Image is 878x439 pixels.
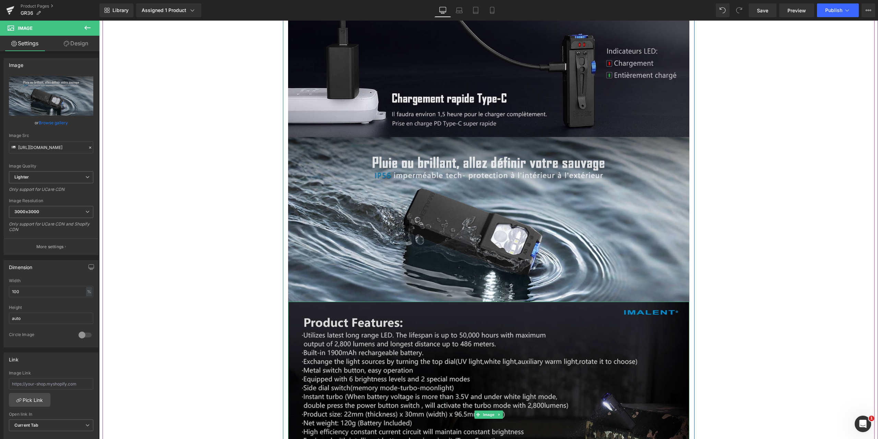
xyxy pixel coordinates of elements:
[189,116,590,281] img: IMALENT LD35 Lampe de poche rechargeable EDC
[9,332,72,339] div: Circle Image
[9,378,93,390] input: https://your-shop.myshopify.com
[9,412,93,417] div: Open link In
[9,261,33,270] div: Dimension
[99,3,133,17] a: New Library
[757,7,768,14] span: Save
[787,7,806,14] span: Preview
[484,3,500,17] a: Mobile
[716,3,729,17] button: Undo
[9,198,93,203] div: Image Resolution
[9,164,93,169] div: Image Quality
[86,287,92,296] div: %
[732,3,746,17] button: Redo
[9,187,93,197] div: Only support for UCare CDN
[9,221,93,237] div: Only support for UCare CDN and Shopify CDN
[817,3,859,17] button: Publish
[4,239,98,255] button: More settings
[9,58,23,68] div: Image
[9,133,93,138] div: Image Src
[435,3,451,17] a: Desktop
[9,353,19,362] div: Link
[112,7,129,13] span: Library
[9,278,93,283] div: Width
[21,3,99,9] a: Product Pages
[51,36,101,51] a: Design
[14,174,29,180] b: Lighter
[451,3,467,17] a: Laptop
[21,10,33,16] span: GR36
[14,423,39,428] b: Current Tab
[36,244,64,250] p: More settings
[9,286,93,297] input: auto
[9,119,93,126] div: or
[18,25,33,31] span: Image
[9,305,93,310] div: Height
[9,141,93,153] input: Link
[9,313,93,324] input: auto
[825,8,842,13] span: Publish
[39,117,68,129] a: Browse gallery
[382,390,397,398] span: Image
[396,390,404,398] a: Expand / Collapse
[9,393,50,407] a: Pick Link
[779,3,814,17] a: Preview
[142,7,196,14] div: Assigned 1 Product
[9,371,93,376] div: Image Link
[869,416,874,421] span: 1
[862,3,875,17] button: More
[14,209,39,214] b: 3000x3000
[467,3,484,17] a: Tablet
[855,416,871,432] iframe: Intercom live chat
